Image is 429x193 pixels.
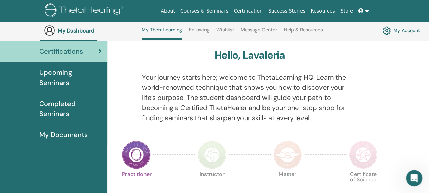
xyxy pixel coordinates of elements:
[39,46,83,57] span: Certifications
[215,49,285,61] h3: Hello, Lavaleria
[406,170,422,186] iframe: Intercom live chat
[383,25,420,36] a: My Account
[178,5,231,17] a: Courses & Seminars
[142,72,358,123] p: Your journey starts here; welcome to ThetaLearning HQ. Learn the world-renowned technique that sh...
[44,25,55,36] img: generic-user-icon.jpg
[158,5,177,17] a: About
[231,5,265,17] a: Certification
[58,27,125,34] h3: My Dashboard
[338,5,356,17] a: Store
[122,141,151,169] img: Practitioner
[349,141,377,169] img: Certificate of Science
[198,141,226,169] img: Instructor
[383,25,391,36] img: cog.svg
[308,5,338,17] a: Resources
[39,130,88,140] span: My Documents
[39,67,102,88] span: Upcoming Seminars
[273,141,302,169] img: Master
[216,27,234,38] a: Wishlist
[189,27,210,38] a: Following
[241,27,277,38] a: Message Center
[284,27,323,38] a: Help & Resources
[39,99,102,119] span: Completed Seminars
[266,5,308,17] a: Success Stories
[45,3,126,19] img: logo.png
[142,27,182,40] a: My ThetaLearning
